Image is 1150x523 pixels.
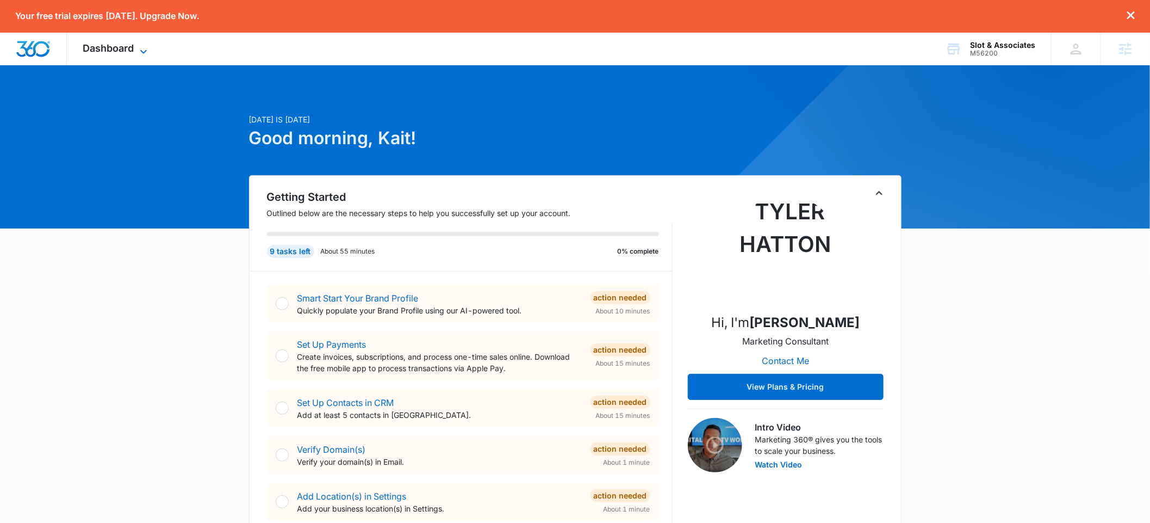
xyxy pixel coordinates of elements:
[618,247,659,256] p: 0% complete
[755,461,803,469] button: Watch Video
[297,339,366,350] a: Set Up Payments
[297,397,394,408] a: Set Up Contacts in CRM
[267,189,673,205] h2: Getting Started
[297,305,582,316] p: Quickly populate your Brand Profile using our AI-powered tool.
[590,489,650,502] div: Action Needed
[267,245,314,258] div: 9 tasks left
[596,411,650,421] span: About 15 minutes
[596,306,650,316] span: About 10 minutes
[604,504,650,514] span: About 1 minute
[749,315,860,330] strong: [PERSON_NAME]
[590,291,650,304] div: Action Needed
[711,313,860,333] p: Hi, I'm
[297,409,582,421] p: Add at least 5 contacts in [GEOGRAPHIC_DATA].
[83,42,134,54] span: Dashboard
[249,114,680,125] p: [DATE] is [DATE]
[604,458,650,467] span: About 1 minute
[755,421,884,434] h3: Intro Video
[590,442,650,456] div: Action Needed
[1127,11,1135,21] button: dismiss this dialog
[297,351,582,374] p: Create invoices, subscriptions, and process one-time sales online. Download the free mobile app t...
[751,348,820,374] button: Contact Me
[755,434,884,457] p: Marketing 360® gives you the tools to scale your business.
[596,359,650,368] span: About 15 minutes
[688,418,742,472] img: Intro Video
[873,187,886,200] button: Toggle Collapse
[249,125,680,151] h1: Good morning, Kait!
[590,343,650,356] div: Action Needed
[297,503,582,514] p: Add your business location(s) in Settings.
[731,195,840,304] img: Tyler Hatton
[297,456,582,467] p: Verify your domain(s) in Email.
[321,247,375,256] p: About 55 minutes
[15,11,199,21] p: Your free trial expires [DATE]. Upgrade Now.
[297,293,419,304] a: Smart Start Your Brand Profile
[267,207,673,219] p: Outlined below are the necessary steps to help you successfully set up your account.
[297,444,366,455] a: Verify Domain(s)
[970,41,1035,50] div: account name
[970,50,1035,57] div: account id
[742,335,829,348] p: Marketing Consultant
[67,33,166,65] div: Dashboard
[688,374,884,400] button: View Plans & Pricing
[297,491,407,502] a: Add Location(s) in Settings
[590,396,650,409] div: Action Needed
